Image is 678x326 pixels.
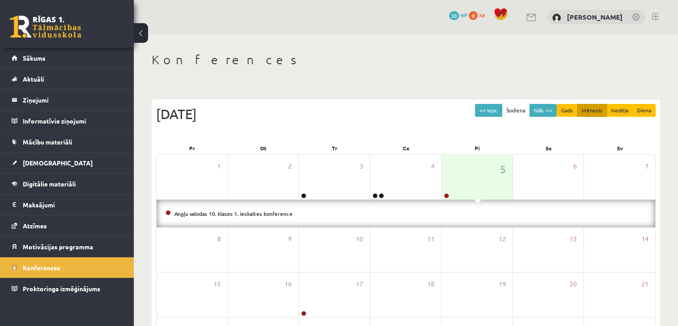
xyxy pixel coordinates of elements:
[584,142,656,154] div: Sv
[227,142,299,154] div: Ot
[12,257,123,278] a: Konferences
[285,279,292,289] span: 16
[641,234,649,244] span: 14
[427,234,434,244] span: 11
[214,279,221,289] span: 15
[23,159,93,167] span: [DEMOGRAPHIC_DATA]
[633,104,656,117] button: Diena
[217,161,221,171] span: 1
[360,161,363,171] span: 3
[12,173,123,194] a: Digitālie materiāli
[12,132,123,152] a: Mācību materiāli
[557,104,578,117] button: Gads
[288,161,292,171] span: 2
[573,161,577,171] span: 6
[570,279,577,289] span: 20
[12,48,123,68] a: Sākums
[479,11,485,18] span: xp
[152,52,660,67] h1: Konferences
[23,222,47,230] span: Atzīmes
[23,75,44,83] span: Aktuāli
[567,12,623,21] a: [PERSON_NAME]
[12,69,123,89] a: Aktuāli
[12,215,123,236] a: Atzīmes
[469,11,489,18] a: 0 xp
[607,104,633,117] button: Nedēļa
[499,234,506,244] span: 12
[12,111,123,131] a: Informatīvie ziņojumi
[552,13,561,22] img: Sabīne Vorza
[23,90,123,110] legend: Ziņojumi
[469,11,478,20] span: 0
[217,234,221,244] span: 8
[23,194,123,215] legend: Maksājumi
[449,11,459,20] span: 33
[288,234,292,244] span: 9
[12,194,123,215] a: Maksājumi
[23,180,76,188] span: Digitālie materiāli
[460,11,467,18] span: mP
[174,210,293,217] a: Angļu valodas 10. klases 1. ieskaites konference
[570,234,577,244] span: 13
[427,279,434,289] span: 18
[499,279,506,289] span: 19
[10,16,81,38] a: Rīgas 1. Tālmācības vidusskola
[23,138,72,146] span: Mācību materiāli
[23,285,100,293] span: Proktoringa izmēģinājums
[12,236,123,257] a: Motivācijas programma
[641,279,649,289] span: 21
[442,142,513,154] div: Pi
[12,278,123,299] a: Proktoringa izmēģinājums
[502,104,530,117] button: Šodiena
[356,279,363,289] span: 17
[577,104,607,117] button: Mēnesis
[513,142,584,154] div: Se
[23,54,45,62] span: Sākums
[645,161,649,171] span: 7
[23,111,123,131] legend: Informatīvie ziņojumi
[156,142,227,154] div: Pr
[299,142,370,154] div: Tr
[449,11,467,18] a: 33 mP
[156,104,656,124] div: [DATE]
[529,104,557,117] button: Nāk. >>
[431,161,434,171] span: 4
[475,104,502,117] button: << Iepr.
[500,161,506,177] span: 5
[356,234,363,244] span: 10
[12,90,123,110] a: Ziņojumi
[370,142,442,154] div: Ce
[23,264,60,272] span: Konferences
[12,153,123,173] a: [DEMOGRAPHIC_DATA]
[23,243,93,251] span: Motivācijas programma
